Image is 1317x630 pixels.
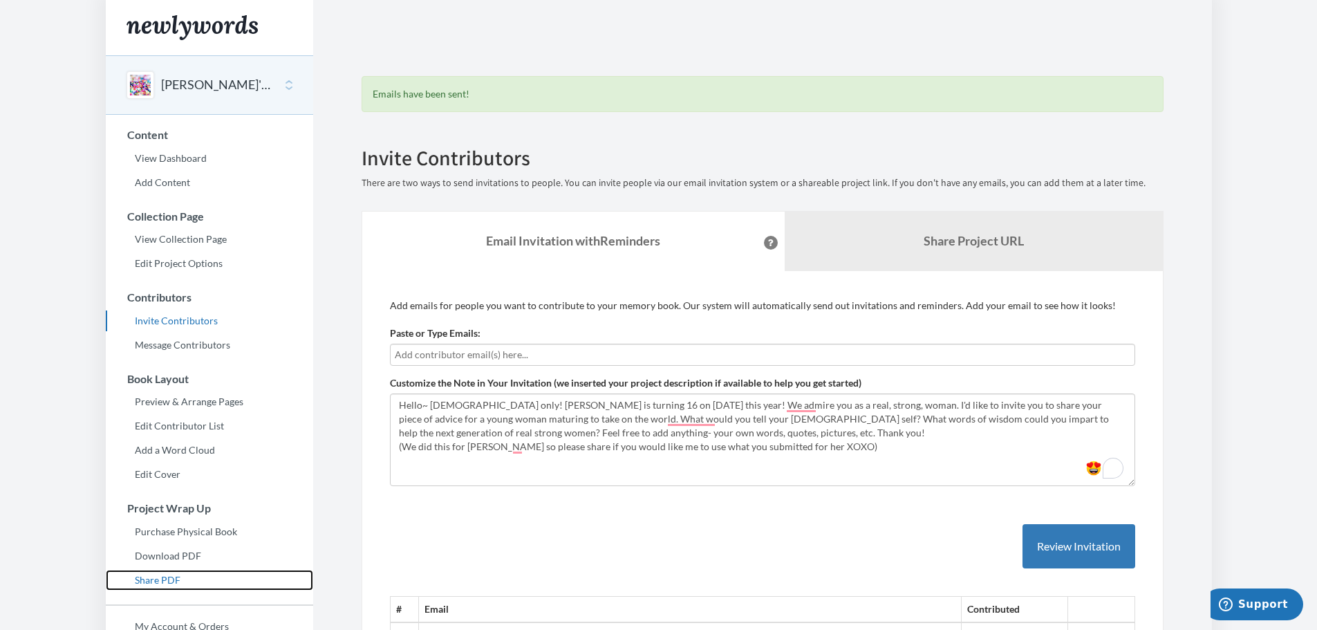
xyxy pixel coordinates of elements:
[106,148,313,169] a: View Dashboard
[395,347,1130,362] input: Add contributor email(s) here...
[127,15,258,40] img: Newlywords logo
[161,76,273,94] button: [PERSON_NAME]'s 16th Birthday
[106,253,313,274] a: Edit Project Options
[362,176,1164,190] p: There are two ways to send invitations to people. You can invite people via our email invitation ...
[362,147,1164,169] h2: Invite Contributors
[1211,589,1303,623] iframe: Opens a widget where you can chat to one of our agents
[1022,524,1135,569] button: Review Invitation
[106,391,313,412] a: Preview & Arrange Pages
[390,597,418,622] th: #
[106,335,313,355] a: Message Contributors
[390,393,1135,486] textarea: To enrich screen reader interactions, please activate Accessibility in Grammarly extension settings
[486,233,660,248] strong: Email Invitation with Reminders
[106,373,313,385] h3: Book Layout
[106,521,313,542] a: Purchase Physical Book
[106,172,313,193] a: Add Content
[106,229,313,250] a: View Collection Page
[106,129,313,141] h3: Content
[106,311,313,331] a: Invite Contributors
[106,546,313,566] a: Download PDF
[106,210,313,223] h3: Collection Page
[106,416,313,436] a: Edit Contributor List
[106,464,313,485] a: Edit Cover
[106,291,313,304] h3: Contributors
[390,376,861,390] label: Customize the Note in Your Invitation (we inserted your project description if available to help ...
[390,299,1135,313] p: Add emails for people you want to contribute to your memory book. Our system will automatically s...
[962,597,1068,622] th: Contributed
[106,502,313,515] h3: Project Wrap Up
[362,76,1164,112] div: Emails have been sent!
[106,570,313,591] a: Share PDF
[106,440,313,461] a: Add a Word Cloud
[924,233,1024,248] b: Share Project URL
[418,597,961,622] th: Email
[390,326,480,340] label: Paste or Type Emails:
